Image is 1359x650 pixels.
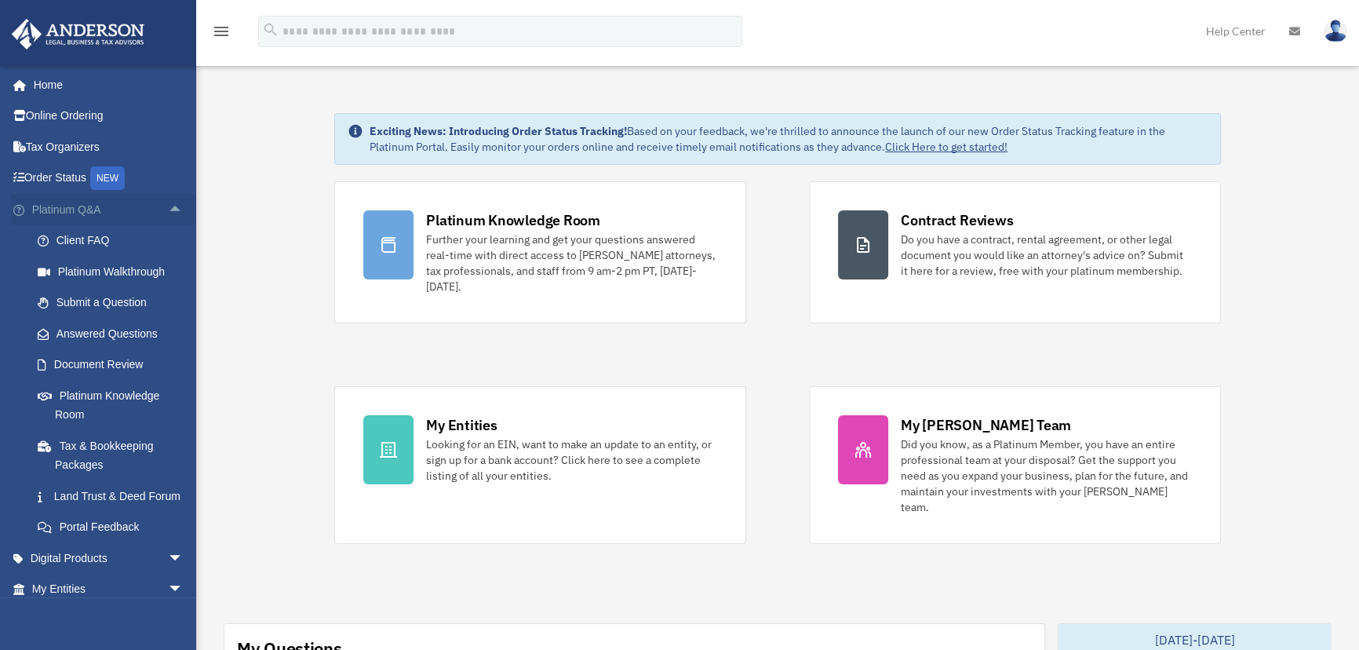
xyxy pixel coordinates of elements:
a: Order StatusNEW [11,162,207,195]
img: User Pic [1324,20,1347,42]
a: Tax Organizers [11,131,207,162]
a: Document Review [22,349,207,381]
a: Platinum Knowledge Room [22,380,207,430]
span: arrow_drop_down [168,574,199,606]
a: Contract Reviews Do you have a contract, rental agreement, or other legal document you would like... [809,181,1221,323]
a: Land Trust & Deed Forum [22,480,207,512]
i: menu [212,22,231,41]
div: Based on your feedback, we're thrilled to announce the launch of our new Order Status Tracking fe... [370,123,1208,155]
a: Platinum Knowledge Room Further your learning and get your questions answered real-time with dire... [334,181,746,323]
div: Contract Reviews [901,210,1013,230]
a: Online Ordering [11,100,207,132]
a: Digital Productsarrow_drop_down [11,542,207,574]
div: Looking for an EIN, want to make an update to an entity, or sign up for a bank account? Click her... [426,436,717,484]
div: NEW [90,166,125,190]
div: My [PERSON_NAME] Team [901,415,1071,435]
a: Client FAQ [22,225,207,257]
a: Submit a Question [22,287,207,319]
div: My Entities [426,415,497,435]
div: Did you know, as a Platinum Member, you have an entire professional team at your disposal? Get th... [901,436,1192,515]
img: Anderson Advisors Platinum Portal [7,19,149,49]
strong: Exciting News: Introducing Order Status Tracking! [370,124,627,138]
i: search [262,21,279,38]
a: Portal Feedback [22,512,207,543]
a: Platinum Q&Aarrow_drop_up [11,194,207,225]
a: Tax & Bookkeeping Packages [22,430,207,480]
a: menu [212,27,231,41]
span: arrow_drop_up [168,194,199,226]
a: Answered Questions [22,318,207,349]
a: Click Here to get started! [885,140,1007,154]
span: arrow_drop_down [168,542,199,575]
div: Further your learning and get your questions answered real-time with direct access to [PERSON_NAM... [426,232,717,294]
a: Home [11,69,199,100]
a: Platinum Walkthrough [22,256,207,287]
a: My [PERSON_NAME] Team Did you know, as a Platinum Member, you have an entire professional team at... [809,386,1221,544]
a: My Entities Looking for an EIN, want to make an update to an entity, or sign up for a bank accoun... [334,386,746,544]
a: My Entitiesarrow_drop_down [11,574,207,605]
div: Do you have a contract, rental agreement, or other legal document you would like an attorney's ad... [901,232,1192,279]
div: Platinum Knowledge Room [426,210,600,230]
